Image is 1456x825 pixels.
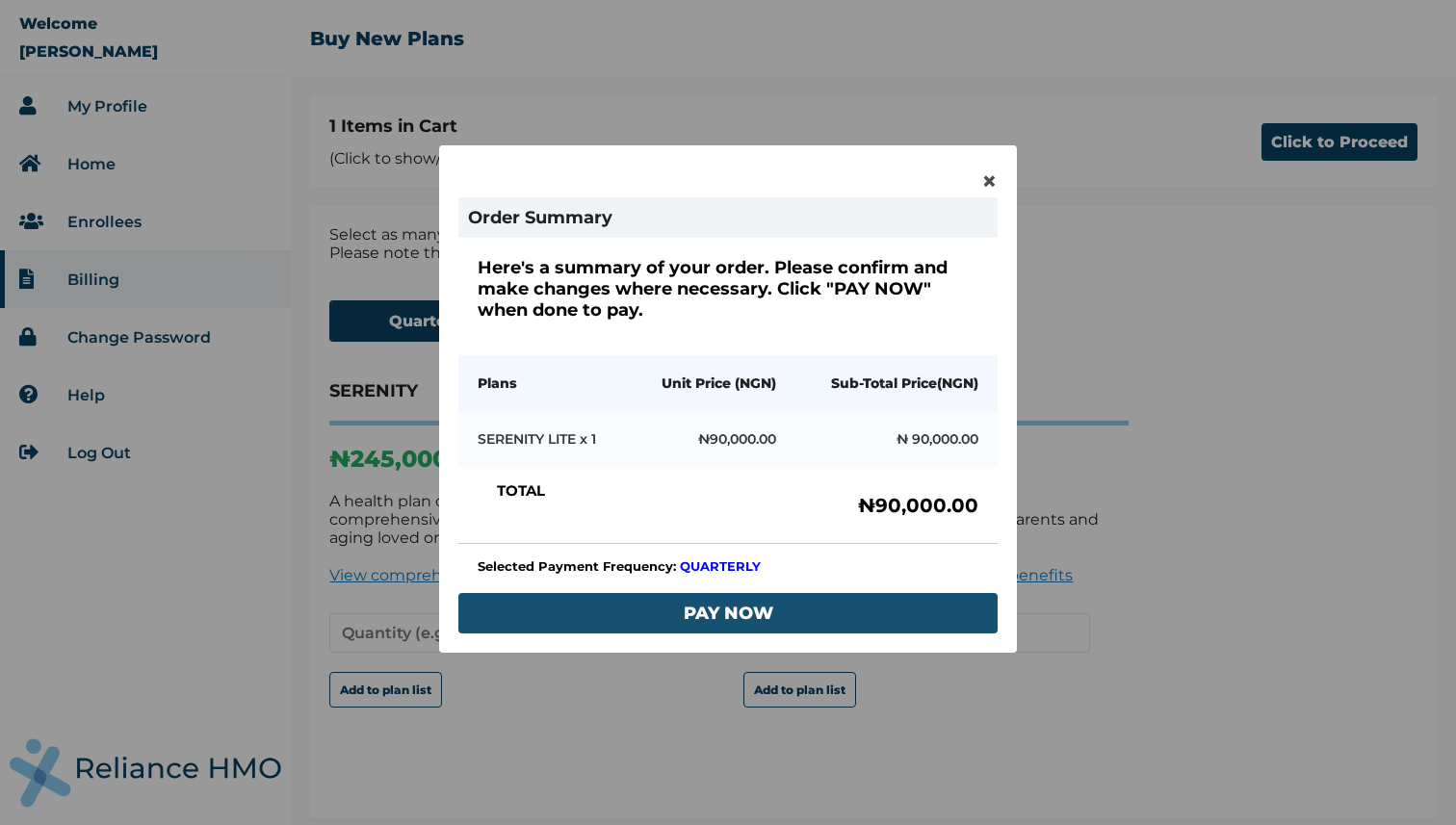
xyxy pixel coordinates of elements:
[680,558,761,574] strong: QUARTERLY
[458,411,629,467] td: SERENITY LITE x 1
[629,411,795,467] td: ₦ 90,000.00
[497,481,545,500] h2: TOTAL
[458,593,998,633] button: PAY NOW
[858,494,978,517] h3: ₦ 90,000.00
[629,355,795,411] th: Unit Price (NGN)
[795,411,998,467] td: ₦ 90,000.00
[458,197,998,238] h1: Order Summary
[478,558,978,574] h3: Selected Payment Frequency:
[458,355,629,411] th: Plans
[981,165,998,197] span: ×
[478,257,978,321] h2: Here's a summary of your order. Please confirm and make changes where necessary. Click "PAY NOW" ...
[795,355,998,411] th: Sub-Total Price(NGN)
